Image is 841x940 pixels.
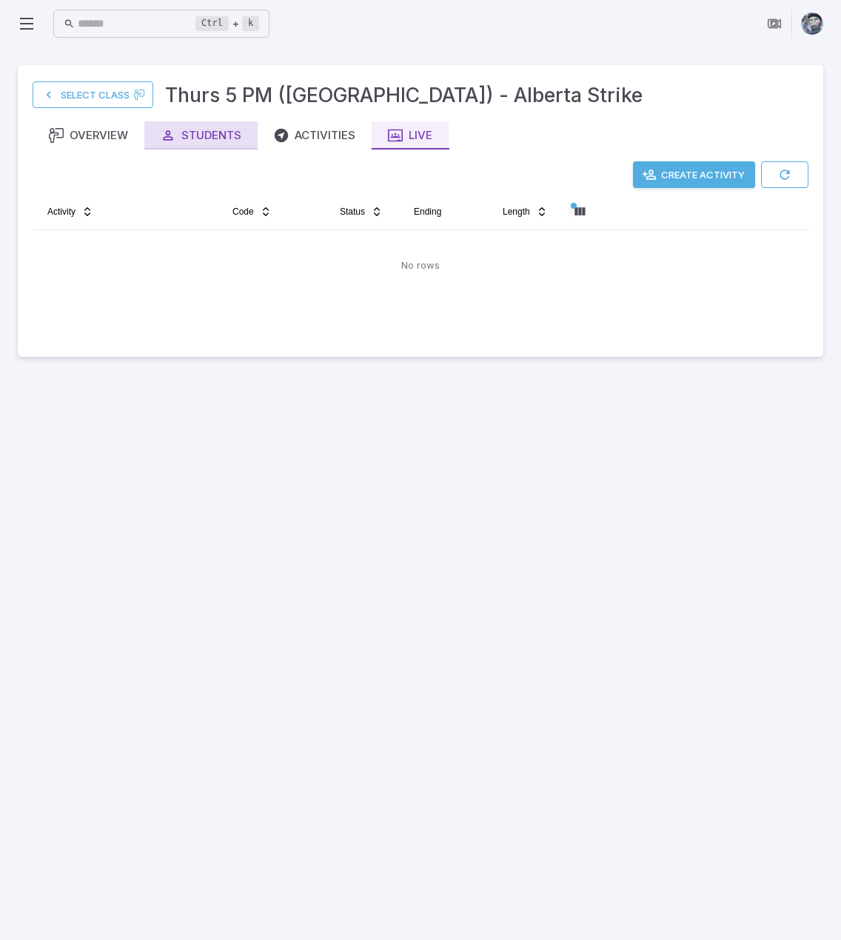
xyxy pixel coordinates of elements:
button: Length [494,200,557,224]
button: Code [224,200,281,224]
span: Activity [47,206,76,218]
button: Activity [38,200,102,224]
span: Code [232,206,254,218]
div: + [195,15,259,33]
div: Live [388,127,432,144]
h3: Thurs 5 PM ([GEOGRAPHIC_DATA]) - Alberta Strike [165,80,643,110]
button: Ending [405,200,450,224]
p: No rows [401,258,440,273]
a: Select Class [33,81,153,108]
div: Activities [274,127,355,144]
span: Length [503,206,530,218]
div: Students [161,127,241,144]
kbd: k [242,16,259,31]
button: Status [331,200,392,224]
img: andrew.jpg [801,13,823,35]
kbd: Ctrl [195,16,229,31]
button: Join in Zoom Client [760,10,788,38]
button: Create Activity [633,161,755,188]
span: Status [340,206,365,218]
div: Overview [49,127,128,144]
span: Ending [414,206,441,218]
button: Column visibility [568,200,592,224]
